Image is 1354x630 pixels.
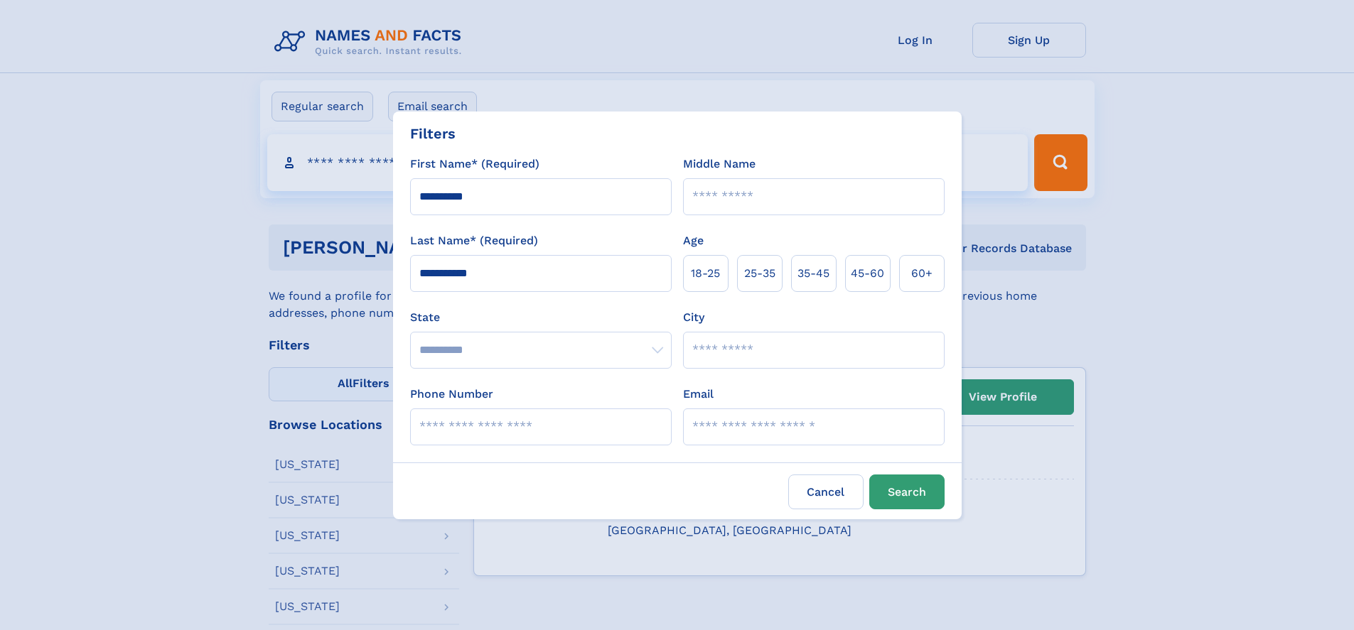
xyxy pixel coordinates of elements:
[410,386,493,403] label: Phone Number
[410,309,672,326] label: State
[797,265,829,282] span: 35‑45
[851,265,884,282] span: 45‑60
[683,232,704,249] label: Age
[410,156,539,173] label: First Name* (Required)
[683,156,756,173] label: Middle Name
[744,265,775,282] span: 25‑35
[788,474,864,509] label: Cancel
[869,474,945,509] button: Search
[683,309,704,326] label: City
[410,232,538,249] label: Last Name* (Required)
[691,265,720,282] span: 18‑25
[911,265,933,282] span: 60+
[683,386,714,403] label: Email
[410,123,456,144] div: Filters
